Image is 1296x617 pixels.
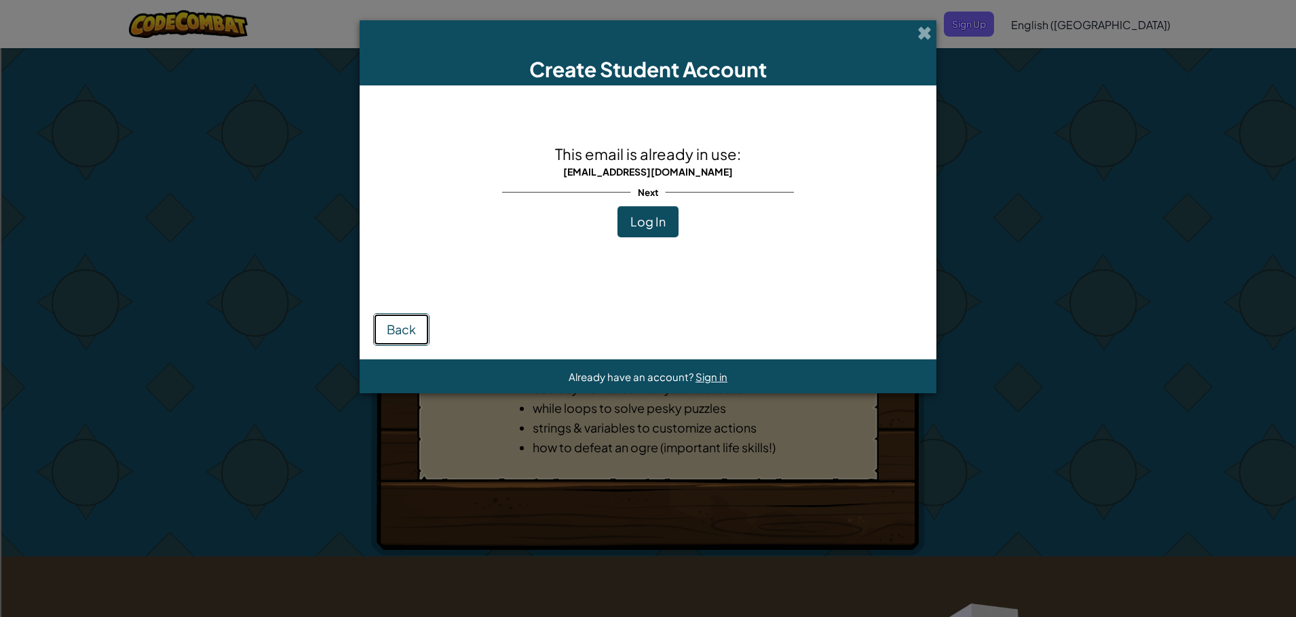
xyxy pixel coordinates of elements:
div: Sign out [5,93,1291,105]
span: Next [631,182,666,202]
button: Back [373,313,430,346]
div: Sort New > Old [5,44,1291,56]
span: Create Student Account [529,56,767,82]
span: Log In [630,214,666,229]
span: This email is already in use: [555,144,741,163]
input: Search outlines [5,18,126,32]
div: Options [5,81,1291,93]
a: Sign in [695,370,727,383]
div: Sort A > Z [5,32,1291,44]
span: [EMAIL_ADDRESS][DOMAIN_NAME] [563,165,733,178]
span: Back [387,321,416,337]
div: Delete [5,68,1291,81]
span: Already have an account? [569,370,695,383]
div: Move To ... [5,56,1291,68]
button: Log In [617,206,679,237]
div: Home [5,5,284,18]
